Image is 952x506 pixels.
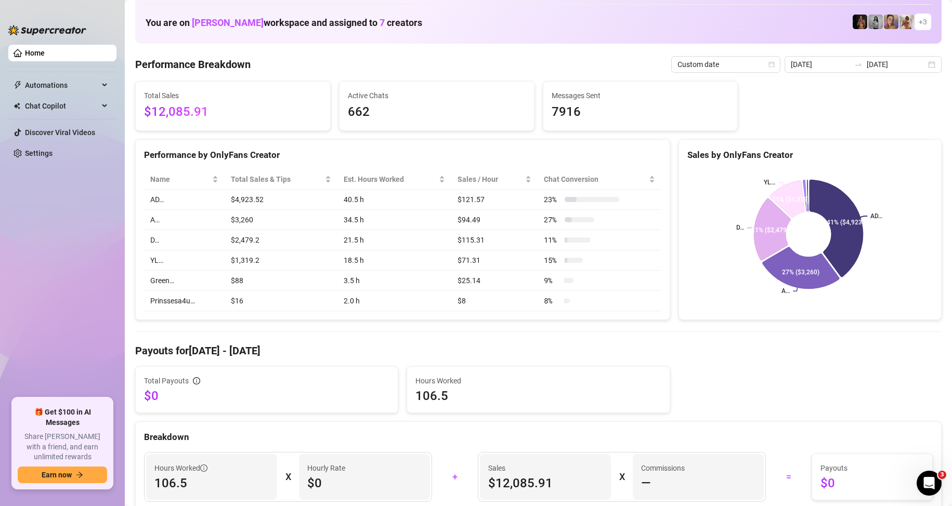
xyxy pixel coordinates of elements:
[451,210,538,230] td: $94.49
[150,174,210,185] span: Name
[868,15,883,29] img: A
[193,377,200,384] span: info-circle
[736,224,744,232] text: D…
[348,102,526,122] span: 662
[225,210,338,230] td: $3,260
[641,462,685,474] article: Commissions
[337,210,451,230] td: 34.5 h
[225,271,338,291] td: $88
[451,190,538,210] td: $121.57
[337,190,451,210] td: 40.5 h
[768,61,775,68] span: calendar
[772,469,805,485] div: =
[544,275,560,286] span: 9 %
[544,295,560,307] span: 8 %
[144,430,933,444] div: Breakdown
[42,471,72,479] span: Earn now
[791,59,850,70] input: Start date
[231,174,323,185] span: Total Sales & Tips
[854,60,863,69] span: to
[25,98,99,114] span: Chat Copilot
[820,475,924,491] span: $0
[544,234,560,246] span: 11 %
[144,388,389,404] span: $0
[820,462,924,474] span: Payouts
[225,190,338,210] td: $4,923.52
[870,212,882,220] text: AD…
[144,148,661,162] div: Performance by OnlyFans Creator
[144,102,322,122] span: $12,085.91
[154,475,269,491] span: 106.5
[899,15,914,29] img: Green
[641,475,651,491] span: —
[764,179,775,186] text: YL…
[917,471,942,496] iframe: Intercom live chat
[380,17,385,28] span: 7
[14,81,22,89] span: thunderbolt
[225,169,338,190] th: Total Sales & Tips
[76,471,83,478] span: arrow-right
[337,250,451,271] td: 18.5 h
[538,169,661,190] th: Chat Conversion
[415,375,661,387] span: Hours Worked
[451,230,538,250] td: $115.31
[854,60,863,69] span: swap-right
[337,230,451,250] td: 21.5 h
[488,462,603,474] span: Sales
[135,57,251,72] h4: Performance Breakdown
[225,250,338,271] td: $1,319.2
[192,17,264,28] span: [PERSON_NAME]
[781,288,790,295] text: A…
[144,190,225,210] td: AD…
[619,469,624,485] div: X
[285,469,291,485] div: X
[144,90,322,101] span: Total Sales
[884,15,898,29] img: Cherry
[451,169,538,190] th: Sales / Hour
[144,210,225,230] td: A…
[25,49,45,57] a: Home
[451,250,538,271] td: $71.31
[18,467,107,483] button: Earn nowarrow-right
[438,469,472,485] div: +
[146,17,422,29] h1: You are on workspace and assigned to creators
[135,343,942,358] h4: Payouts for [DATE] - [DATE]
[225,230,338,250] td: $2,479.2
[677,57,774,72] span: Custom date
[687,148,933,162] div: Sales by OnlyFans Creator
[544,214,560,225] span: 27 %
[451,271,538,291] td: $25.14
[154,462,207,474] span: Hours Worked
[144,250,225,271] td: YL…
[8,25,86,35] img: logo-BBDzfeDw.svg
[552,102,729,122] span: 7916
[451,291,538,311] td: $8
[25,149,53,157] a: Settings
[544,194,560,205] span: 23 %
[867,59,926,70] input: End date
[225,291,338,311] td: $16
[14,102,20,110] img: Chat Copilot
[337,271,451,291] td: 3.5 h
[544,255,560,266] span: 15 %
[25,128,95,137] a: Discover Viral Videos
[144,375,189,387] span: Total Payouts
[144,291,225,311] td: Prinssesa4u…
[919,16,927,28] span: + 3
[200,464,207,472] span: info-circle
[337,291,451,311] td: 2.0 h
[488,475,603,491] span: $12,085.91
[458,174,523,185] span: Sales / Hour
[144,169,225,190] th: Name
[415,388,661,404] span: 106.5
[25,77,99,94] span: Automations
[144,271,225,291] td: Green…
[853,15,867,29] img: D
[307,475,422,491] span: $0
[552,90,729,101] span: Messages Sent
[307,462,345,474] article: Hourly Rate
[938,471,946,479] span: 3
[348,90,526,101] span: Active Chats
[18,432,107,462] span: Share [PERSON_NAME] with a friend, and earn unlimited rewards
[344,174,437,185] div: Est. Hours Worked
